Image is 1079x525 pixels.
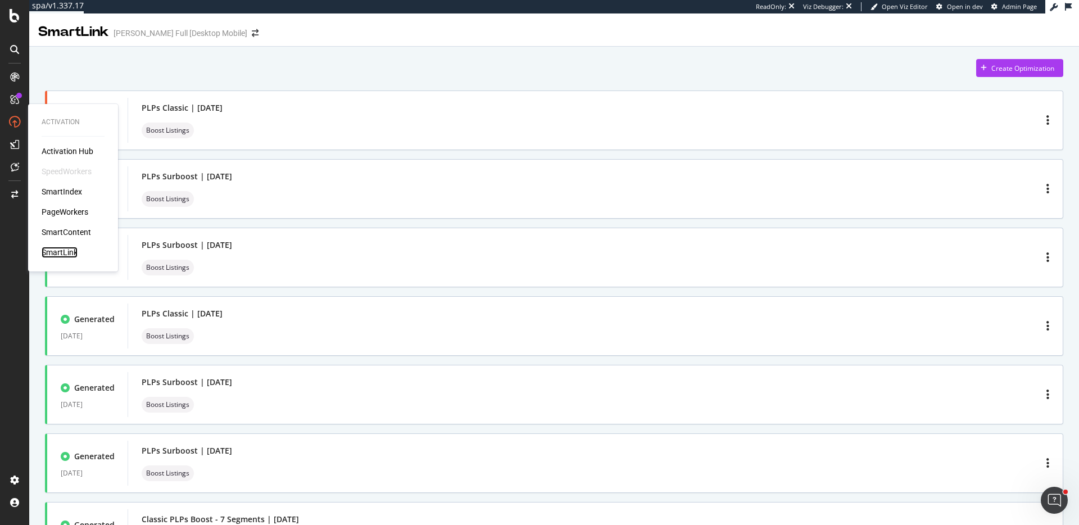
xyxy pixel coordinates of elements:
div: [PERSON_NAME] Full [Desktop Mobile] [114,28,247,39]
a: PageWorkers [42,206,88,218]
a: Failed[DATE]PLPs Classic | [DATE]neutral label [45,90,1063,150]
div: neutral label [142,328,194,344]
div: Classic PLPs Boost - 7 Segments | [DATE] [142,514,299,525]
div: [DATE] [61,467,114,480]
div: Activation [42,117,105,127]
span: Open Viz Editor [882,2,928,11]
span: Admin Page [1002,2,1037,11]
div: PLPs Classic | [DATE] [142,308,223,319]
div: neutral label [142,123,194,138]
div: neutral label [142,191,194,207]
span: Boost Listings [146,470,189,477]
a: Open in dev [936,2,983,11]
a: Activation Hub [42,146,93,157]
span: Open in dev [947,2,983,11]
div: SmartLink [38,22,109,42]
div: Create Optimization [991,64,1054,73]
div: Generated [74,314,115,325]
span: Boost Listings [146,401,189,408]
div: arrow-right-arrow-left [252,29,259,37]
a: Admin Page [991,2,1037,11]
span: Boost Listings [146,264,189,271]
div: [DATE] [61,329,114,343]
div: PLPs Surboost | [DATE] [142,445,232,456]
div: Viz Debugger: [803,2,844,11]
a: SmartIndex [42,186,82,197]
div: Generated [74,382,115,393]
div: PLPs Classic | [DATE] [142,102,223,114]
a: Generated[DATE]PLPs Surboost | [DATE]neutral label [45,228,1063,287]
div: PLPs Surboost | [DATE] [142,171,232,182]
div: ReadOnly: [756,2,786,11]
span: Boost Listings [146,196,189,202]
a: SmartLink [42,247,78,258]
span: Boost Listings [146,127,189,134]
div: neutral label [142,260,194,275]
div: [DATE] [61,398,114,411]
a: Generated[DATE]PLPs Classic | [DATE]neutral label [45,296,1063,356]
a: Generated[DATE]PLPs Surboost | [DATE]neutral label [45,365,1063,424]
span: Boost Listings [146,333,189,340]
a: Generated[DATE]PLPs Surboost | [DATE]neutral label [45,433,1063,493]
div: Generated [74,451,115,462]
div: PLPs Surboost | [DATE] [142,377,232,388]
button: Create Optimization [976,59,1063,77]
div: neutral label [142,465,194,481]
a: Open Viz Editor [871,2,928,11]
iframe: Intercom live chat [1041,487,1068,514]
div: neutral label [142,397,194,413]
a: SmartContent [42,227,91,238]
div: PLPs Surboost | [DATE] [142,239,232,251]
div: SpeedWorkers [42,166,92,177]
a: Failed[DATE]PLPs Surboost | [DATE]neutral label [45,159,1063,219]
